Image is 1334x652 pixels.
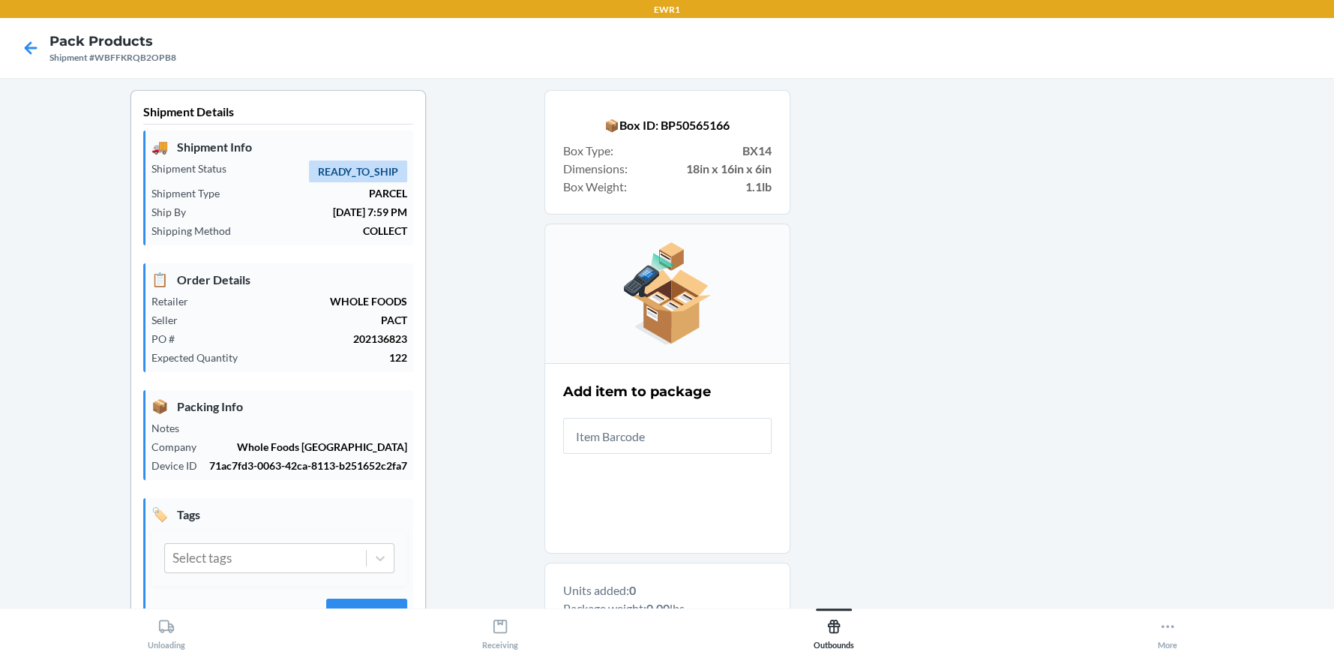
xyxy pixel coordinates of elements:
p: COLLECT [243,223,407,239]
p: Company [151,439,208,455]
button: Receiving [334,608,667,650]
p: Seller [151,312,190,328]
div: Unloading [148,612,185,650]
p: Ship By [151,204,198,220]
button: More [1000,608,1334,650]
span: 📦 [151,396,168,416]
span: 🚚 [151,137,168,157]
p: Order Details [151,269,407,290]
input: Item Barcode [563,418,772,454]
p: Shipment Info [151,137,407,157]
p: 122 [250,350,407,365]
p: PARCEL [232,185,407,201]
p: PO # [151,331,187,347]
div: More [1158,612,1177,650]
strong: BX14 [742,142,772,160]
button: Submit Tags [326,599,407,635]
p: PACT [190,312,407,328]
div: Receiving [482,612,518,650]
p: Retailer [151,293,200,309]
p: Expected Quantity [151,350,250,365]
strong: 1.1lb [745,178,772,196]
h2: Add item to package [563,382,711,401]
p: WHOLE FOODS [200,293,407,309]
h4: Pack Products [49,32,176,51]
p: Shipment Status [151,161,238,176]
div: Shipment #WBFFKRQB2OPB8 [49,51,176,65]
span: 🏷️ [151,504,168,524]
p: Tags [151,504,407,524]
span: READY_TO_SHIP [309,161,407,182]
div: Outbounds [814,612,854,650]
p: Whole Foods [GEOGRAPHIC_DATA] [208,439,407,455]
button: Outbounds [667,608,1001,650]
span: 📋 [151,269,168,290]
b: 0 [629,583,636,597]
p: Notes [151,420,191,436]
p: Shipping Method [151,223,243,239]
strong: 18in x 16in x 6in [686,160,772,178]
p: 📦 Box ID: BP50565166 [563,116,772,134]
p: Units added: [563,581,772,599]
span: Box Weight : [563,178,627,196]
p: Shipment Details [143,103,413,125]
p: EWR1 [654,3,680,17]
p: [DATE] 7:59 PM [198,204,407,220]
p: Device ID [151,458,209,473]
span: Box Type : [563,142,613,160]
span: Dimensions : [563,160,628,178]
p: Packing Info [151,396,407,416]
b: 0.00 [646,601,670,615]
p: 71ac7fd3-0063-42ca-8113-b251652c2fa7 [209,458,407,473]
p: Shipment Type [151,185,232,201]
p: Package weight: lbs [563,599,772,617]
div: Select tags [172,548,232,568]
p: 202136823 [187,331,407,347]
